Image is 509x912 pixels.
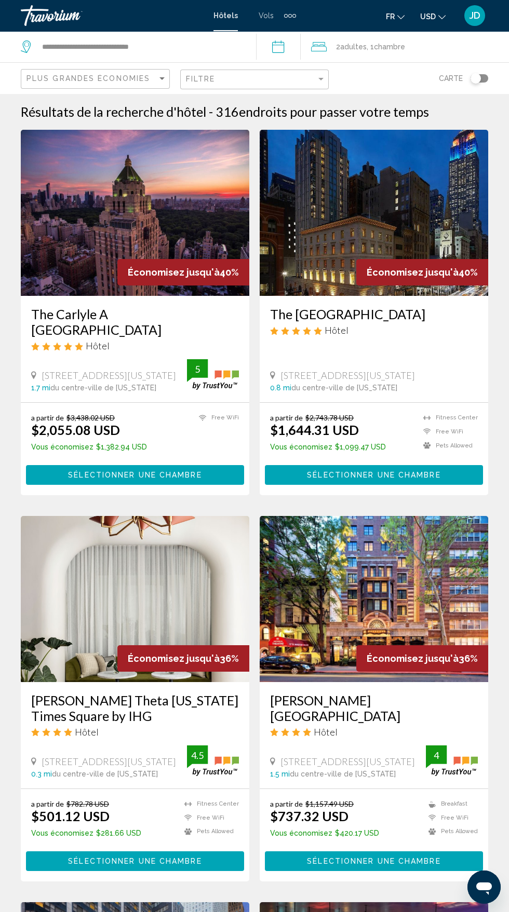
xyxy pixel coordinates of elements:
[270,770,290,778] span: 1.5 mi
[128,653,220,664] span: Économisez jusqu'à
[307,471,440,480] span: Sélectionner une chambre
[305,413,354,422] del: $2,743.78 USD
[265,851,483,870] button: Sélectionner une chambre
[66,799,109,808] del: $782.78 USD
[265,465,483,484] button: Sélectionner une chambre
[239,104,429,119] span: endroits pour passer votre temps
[439,71,463,86] span: Carte
[187,359,239,390] img: trustyou-badge.svg
[386,12,395,21] span: fr
[180,69,329,90] button: Filter
[31,808,110,824] ins: $501.12 USD
[420,12,436,21] span: USD
[280,756,415,767] span: [STREET_ADDRESS][US_STATE]
[75,726,99,738] span: Hôtel
[259,11,274,20] a: Vols
[463,74,488,83] button: Toggle map
[31,413,64,422] span: a partir de
[187,363,208,375] div: 5
[179,799,239,808] li: Fitness Center
[31,726,239,738] div: 4 star Hotel
[26,465,244,484] button: Sélectionner une chambre
[270,726,478,738] div: 4 star Hotel
[52,770,158,778] span: du centre-ville de [US_STATE]
[26,854,244,865] a: Sélectionner une chambre
[418,413,478,422] li: Fitness Center
[26,851,244,870] button: Sélectionner une chambre
[305,799,354,808] del: $1,157.49 USD
[21,516,249,682] img: Hotel image
[270,808,349,824] ins: $737.32 USD
[117,645,249,672] div: 36%
[31,770,52,778] span: 0.3 mi
[117,259,249,285] div: 40%
[265,854,483,865] a: Sélectionner une chambre
[423,827,478,836] li: Pets Allowed
[367,267,459,278] span: Économisez jusqu'à
[260,130,488,296] a: Hotel image
[470,10,480,21] span: JD
[187,749,208,761] div: 4.5
[270,306,478,322] a: The [GEOGRAPHIC_DATA]
[31,799,64,808] span: a partir de
[31,422,120,438] ins: $2,055.08 USD
[68,857,202,866] span: Sélectionner une chambre
[301,31,509,62] button: Travelers: 2 adults, 0 children
[291,384,397,392] span: du centre-ville de [US_STATE]
[66,413,115,422] del: $3,438.02 USD
[336,39,367,54] span: 2
[467,870,501,904] iframe: Bouton de lancement de la fenêtre de messagerie
[42,370,176,381] span: [STREET_ADDRESS][US_STATE]
[426,745,478,776] img: trustyou-badge.svg
[270,829,379,837] p: $420.17 USD
[270,443,386,451] p: $1,099.47 USD
[31,340,239,351] div: 5 star Hotel
[367,653,459,664] span: Économisez jusqu'à
[42,756,176,767] span: [STREET_ADDRESS][US_STATE]
[461,5,488,26] button: User Menu
[265,468,483,479] a: Sélectionner une chambre
[270,829,332,837] span: Vous économisez
[325,324,349,336] span: Hôtel
[270,692,478,724] a: [PERSON_NAME][GEOGRAPHIC_DATA]
[68,471,202,480] span: Sélectionner une chambre
[420,9,446,24] button: Change currency
[426,749,447,761] div: 4
[216,104,429,119] h2: 316
[418,427,478,436] li: Free WiFi
[270,384,291,392] span: 0.8 mi
[209,104,213,119] span: -
[31,443,147,451] p: $1,382.94 USD
[356,645,488,672] div: 36%
[280,370,415,381] span: [STREET_ADDRESS][US_STATE]
[21,5,203,26] a: Travorium
[423,799,478,808] li: Breakfast
[31,829,93,837] span: Vous économisez
[423,813,478,822] li: Free WiFi
[186,75,216,83] span: Filtre
[284,7,296,24] button: Extra navigation items
[367,39,405,54] span: , 1
[307,857,440,866] span: Sélectionner une chambre
[270,413,303,422] span: a partir de
[418,441,478,450] li: Pets Allowed
[31,306,239,337] a: The Carlyle A [GEOGRAPHIC_DATA]
[270,422,359,438] ins: $1,644.31 USD
[21,104,206,119] h1: Résultats de la recherche d'hôtel
[270,799,303,808] span: a partir de
[386,9,405,24] button: Change language
[50,384,156,392] span: du centre-ville de [US_STATE]
[31,829,141,837] p: $281.66 USD
[128,267,220,278] span: Économisez jusqu'à
[179,813,239,822] li: Free WiFi
[374,43,405,51] span: Chambre
[31,384,50,392] span: 1.7 mi
[356,259,488,285] div: 40%
[213,11,238,20] a: Hôtels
